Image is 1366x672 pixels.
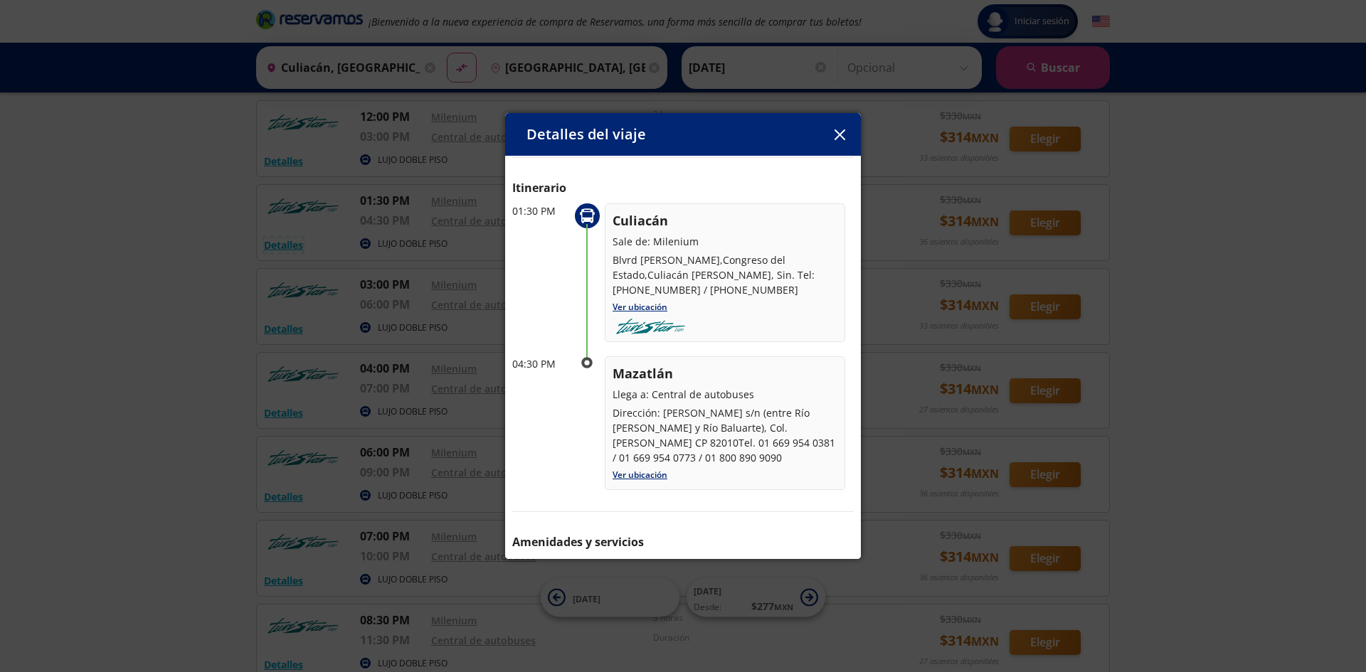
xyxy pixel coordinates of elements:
[613,252,837,297] p: Blvrd [PERSON_NAME],Congreso del Estado,Culiacán [PERSON_NAME], Sin. Tel: [PHONE_NUMBER] / [PHONE...
[613,387,837,402] p: Llega a: Central de autobuses
[613,405,837,465] p: Dirección: [PERSON_NAME] s/n (entre Río [PERSON_NAME] y Río Baluarte), Col. [PERSON_NAME] CP 8201...
[613,211,837,230] p: Culiacán
[512,533,854,550] p: Amenidades y servicios
[613,469,667,481] a: Ver ubicación
[526,124,646,145] p: Detalles del viaje
[512,356,569,371] p: 04:30 PM
[613,234,837,249] p: Sale de: Milenium
[512,179,854,196] p: Itinerario
[613,364,837,383] p: Mazatlán
[613,319,689,334] img: turistar-lujo.png
[613,301,667,313] a: Ver ubicación
[512,203,569,218] p: 01:30 PM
